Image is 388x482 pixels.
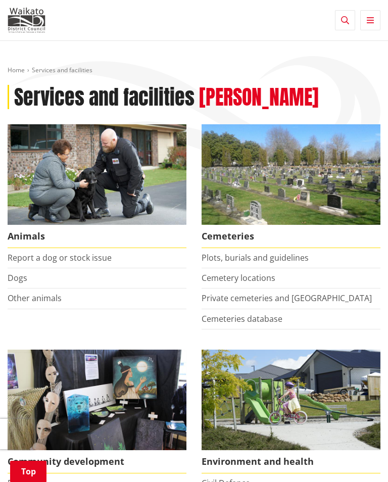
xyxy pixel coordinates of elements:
img: Matariki Travelling Suitcase Art Exhibition [8,350,186,450]
span: Animals [8,225,186,248]
span: Community development [8,450,186,473]
a: Cemeteries database [202,313,282,324]
a: Dogs [8,272,27,283]
a: Waikato District Council Animal Control team Animals [8,124,186,248]
img: New housing in Pokeno [202,350,380,450]
a: Plots, burials and guidelines [202,252,309,263]
a: Report a dog or stock issue [8,252,112,263]
span: Cemeteries [202,225,380,248]
a: Home [8,66,25,74]
a: Top [10,461,46,482]
h2: [PERSON_NAME] [199,85,319,109]
span: Services and facilities [32,66,92,74]
a: Other animals [8,293,62,304]
a: Huntly Cemetery Cemeteries [202,124,380,248]
img: Waikato District Council - Te Kaunihera aa Takiwaa o Waikato [8,8,45,33]
span: Environment and health [202,450,380,473]
nav: breadcrumb [8,66,380,75]
h1: Services and facilities [14,85,195,109]
a: Cemetery locations [202,272,275,283]
img: Huntly Cemetery [202,124,380,225]
a: New housing in Pokeno Environment and health [202,350,380,473]
a: Matariki Travelling Suitcase Art Exhibition Community development [8,350,186,473]
img: Animal Control [8,124,186,225]
a: Private cemeteries and [GEOGRAPHIC_DATA] [202,293,372,304]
